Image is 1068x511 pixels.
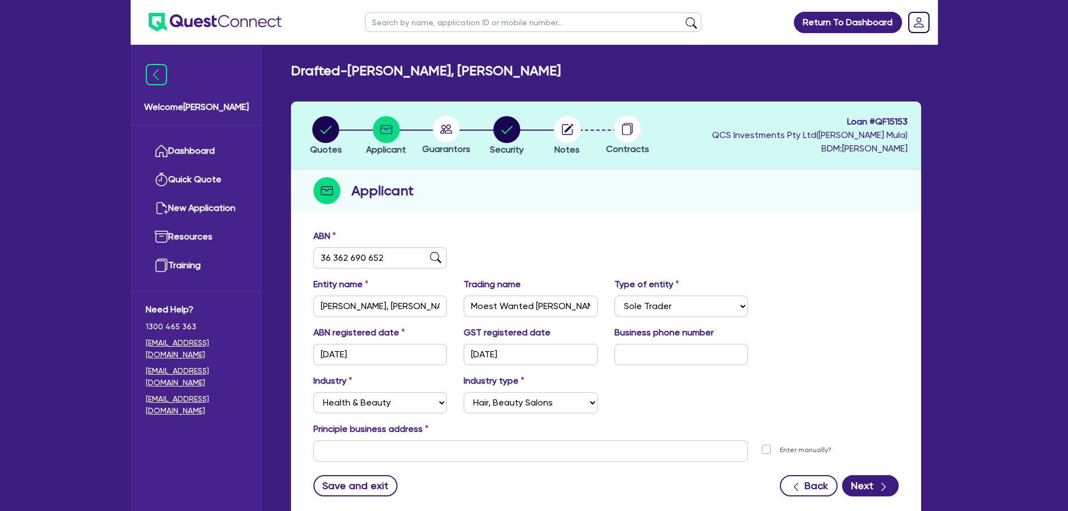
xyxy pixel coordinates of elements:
span: Loan # QF15153 [712,115,908,128]
label: Entity name [313,278,368,291]
label: ABN registered date [313,326,405,339]
span: Security [490,144,524,155]
span: QCS Investments Pty Ltd ( [PERSON_NAME] Mula ) [712,130,908,140]
a: [EMAIL_ADDRESS][DOMAIN_NAME] [146,365,247,389]
input: DD / MM / YYYY [464,344,598,365]
a: [EMAIL_ADDRESS][DOMAIN_NAME] [146,337,247,361]
label: GST registered date [464,326,551,339]
a: Quick Quote [146,165,247,194]
span: 1300 465 363 [146,321,247,333]
img: resources [155,230,168,243]
span: Quotes [310,144,342,155]
a: New Application [146,194,247,223]
a: Dashboard [146,137,247,165]
span: Welcome [PERSON_NAME] [144,100,249,114]
button: Applicant [366,116,406,157]
span: Notes [554,144,580,155]
span: Contracts [606,144,649,154]
input: DD / MM / YYYY [313,344,447,365]
span: Need Help? [146,303,247,316]
a: Resources [146,223,247,251]
h2: Applicant [352,181,414,201]
img: quick-quote [155,173,168,186]
label: ABN [313,229,336,243]
img: abn-lookup icon [430,252,441,263]
label: Principle business address [313,422,428,436]
label: Industry type [464,374,524,388]
button: Security [489,116,524,157]
label: Type of entity [614,278,679,291]
button: Quotes [309,116,343,157]
img: new-application [155,201,168,215]
button: Next [842,475,899,496]
label: Industry [313,374,352,388]
a: Training [146,251,247,280]
h2: Drafted - [PERSON_NAME], [PERSON_NAME] [291,63,561,79]
span: Guarantors [422,144,470,154]
a: [EMAIL_ADDRESS][DOMAIN_NAME] [146,393,247,417]
span: BDM: [PERSON_NAME] [712,142,908,155]
img: step-icon [313,177,340,204]
button: Notes [553,116,581,157]
img: quest-connect-logo-blue [149,13,281,31]
a: Dropdown toggle [904,8,933,37]
label: Enter manually? [780,445,831,455]
label: Business phone number [614,326,714,339]
a: Return To Dashboard [794,12,902,33]
button: Save and exit [313,475,398,496]
span: Applicant [366,144,406,155]
label: Trading name [464,278,521,291]
img: training [155,259,168,272]
input: Search by name, application ID or mobile number... [365,12,701,32]
img: icon-menu-close [146,64,167,85]
button: Back [780,475,838,496]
